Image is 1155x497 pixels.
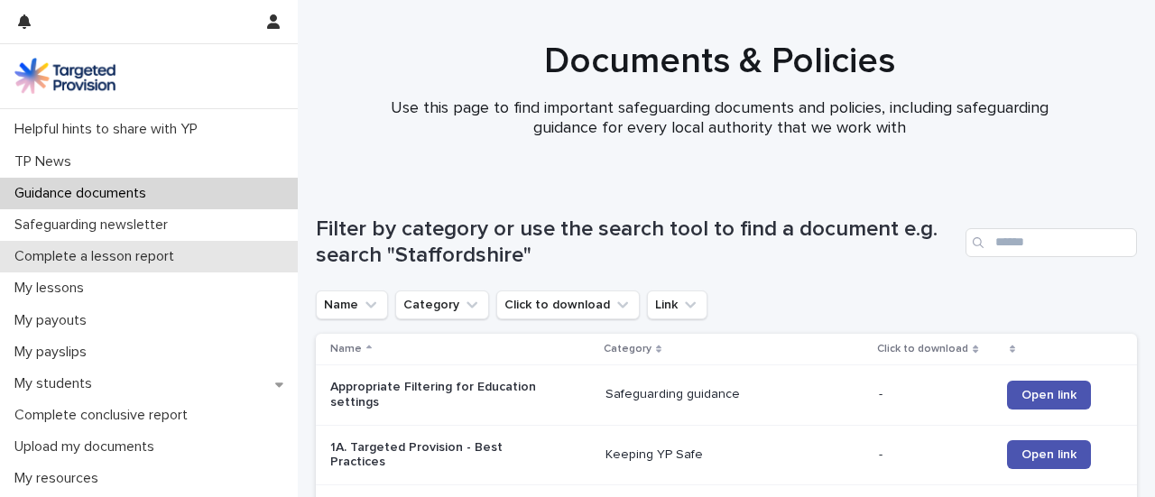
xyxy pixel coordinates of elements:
[358,99,1080,138] p: Use this page to find important safeguarding documents and policies, including safeguarding guida...
[7,185,161,202] p: Guidance documents
[879,447,993,463] p: -
[330,380,556,410] p: Appropriate Filtering for Education settings
[316,425,1137,485] tr: 1A. Targeted Provision - Best PracticesKeeping YP Safe-Open link
[7,375,106,392] p: My students
[1021,448,1076,461] span: Open link
[1007,440,1091,469] a: Open link
[496,290,640,319] button: Click to download
[605,387,831,402] p: Safeguarding guidance
[316,40,1123,83] h1: Documents & Policies
[7,407,202,424] p: Complete conclusive report
[7,121,212,138] p: Helpful hints to share with YP
[1021,389,1076,401] span: Open link
[7,280,98,297] p: My lessons
[395,290,489,319] button: Category
[330,440,556,471] p: 1A. Targeted Provision - Best Practices
[877,339,968,359] p: Click to download
[7,438,169,456] p: Upload my documents
[966,228,1137,257] input: Search
[7,153,86,170] p: TP News
[316,216,958,269] h1: Filter by category or use the search tool to find a document e.g. search "Staffordshire"
[7,216,182,234] p: Safeguarding newsletter
[7,344,101,361] p: My payslips
[605,447,831,463] p: Keeping YP Safe
[7,312,101,329] p: My payouts
[316,290,388,319] button: Name
[7,248,189,265] p: Complete a lesson report
[330,339,362,359] p: Name
[316,364,1137,425] tr: Appropriate Filtering for Education settingsSafeguarding guidance-Open link
[1007,381,1091,410] a: Open link
[879,387,993,402] p: -
[7,470,113,487] p: My resources
[604,339,651,359] p: Category
[14,58,115,94] img: M5nRWzHhSzIhMunXDL62
[647,290,707,319] button: Link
